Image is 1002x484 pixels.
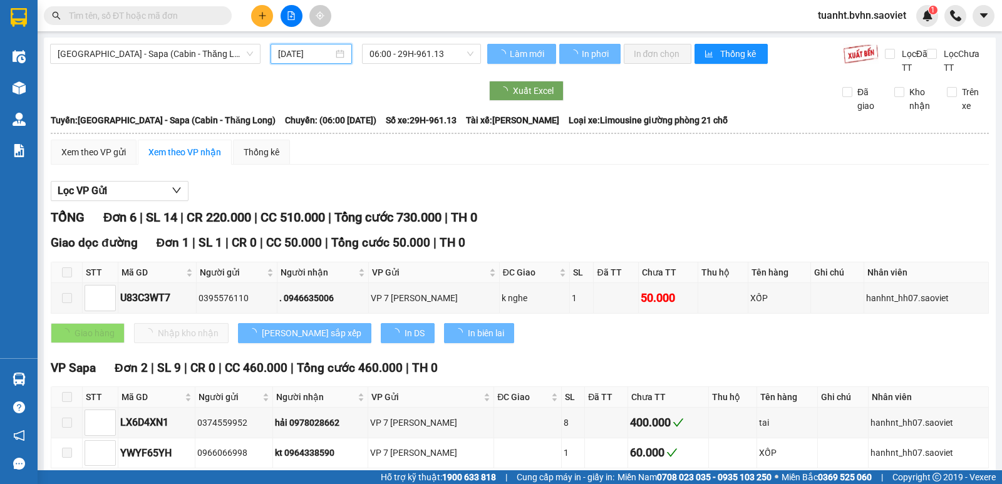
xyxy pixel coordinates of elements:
[705,49,715,59] span: bar-chart
[559,44,621,64] button: In phơi
[904,85,937,113] span: Kho nhận
[199,291,275,305] div: 0395576110
[709,387,757,408] th: Thu hộ
[932,473,941,481] span: copyright
[454,328,468,337] span: loading
[51,361,96,375] span: VP Sapa
[369,44,473,63] span: 06:00 - 29H-961.13
[594,262,639,283] th: Đã TT
[369,283,500,313] td: VP 7 Phạm Văn Đồng
[487,44,556,64] button: Làm mới
[444,323,514,343] button: In biên lai
[279,291,366,305] div: . 0946635006
[148,145,221,159] div: Xem theo VP nhận
[266,235,322,250] span: CC 50.000
[200,265,264,279] span: Người gửi
[497,390,549,404] span: ĐC Giao
[624,44,692,64] button: In đơn chọn
[316,11,324,20] span: aim
[978,10,989,21] span: caret-down
[83,262,118,283] th: STT
[103,210,137,225] span: Đơn 6
[58,44,253,63] span: Hà Nội - Sapa (Cabin - Thăng Long)
[254,210,257,225] span: |
[897,47,929,75] span: Lọc Đã TT
[381,470,496,484] span: Hỗ trợ kỹ thuật:
[184,361,187,375] span: |
[192,235,195,250] span: |
[13,144,26,157] img: solution-icon
[869,387,989,408] th: Nhân viên
[258,11,267,20] span: plus
[442,472,496,482] strong: 1900 633 818
[372,265,487,279] span: VP Gửi
[52,11,61,20] span: search
[276,390,355,404] span: Người nhận
[510,47,546,61] span: Làm mới
[782,470,872,484] span: Miền Bắc
[562,387,585,408] th: SL
[187,210,251,225] span: CR 220.000
[666,447,678,458] span: check
[569,49,580,58] span: loading
[13,401,25,413] span: question-circle
[13,430,25,441] span: notification
[334,210,442,225] span: Tổng cước 730.000
[818,387,869,408] th: Ghi chú
[51,115,276,125] b: Tuyến: [GEOGRAPHIC_DATA] - Sapa (Cabin - Thăng Long)
[371,390,481,404] span: VP Gửi
[13,81,26,95] img: warehouse-icon
[405,326,425,340] span: In DS
[244,145,279,159] div: Thống kê
[569,113,728,127] span: Loại xe: Limousine giường phòng 21 chỗ
[445,210,448,225] span: |
[957,85,989,113] span: Trên xe
[11,8,27,27] img: logo-vxr
[870,446,986,460] div: hanhnt_hh07.saoviet
[281,265,356,279] span: Người nhận
[120,445,193,461] div: YWYF65YH
[238,323,371,343] button: [PERSON_NAME] sắp xếp
[564,416,582,430] div: 8
[499,86,513,95] span: loading
[225,235,229,250] span: |
[157,235,190,250] span: Đơn 1
[698,262,748,283] th: Thu hộ
[630,444,706,461] div: 60.000
[368,408,494,438] td: VP 7 Phạm Văn Đồng
[51,181,189,201] button: Lọc VP Gửi
[225,361,287,375] span: CC 460.000
[570,262,594,283] th: SL
[51,323,125,343] button: Giao hàng
[489,81,564,101] button: Xuất Excel
[275,416,366,430] div: hải 0978028662
[197,416,271,430] div: 0374559952
[275,446,366,460] div: kt 0964338590
[673,417,684,428] span: check
[13,458,25,470] span: message
[818,472,872,482] strong: 0369 525 060
[503,265,557,279] span: ĐC Giao
[657,472,772,482] strong: 0708 023 035 - 0935 103 250
[13,373,26,386] img: warehouse-icon
[190,361,215,375] span: CR 0
[870,416,986,430] div: hanhnt_hh07.saoviet
[219,361,222,375] span: |
[120,290,194,306] div: U83C3WT7
[287,11,296,20] span: file-add
[440,235,465,250] span: TH 0
[13,50,26,63] img: warehouse-icon
[939,47,989,75] span: Lọc Chưa TT
[328,210,331,225] span: |
[115,361,148,375] span: Đơn 2
[864,262,989,283] th: Nhân viên
[51,235,138,250] span: Giao dọc đường
[497,49,508,58] span: loading
[757,387,818,408] th: Tên hàng
[505,470,507,484] span: |
[197,446,271,460] div: 0966066998
[628,387,708,408] th: Chưa TT
[720,47,758,61] span: Thống kê
[120,414,193,430] div: LX6D4XN1
[248,328,262,337] span: loading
